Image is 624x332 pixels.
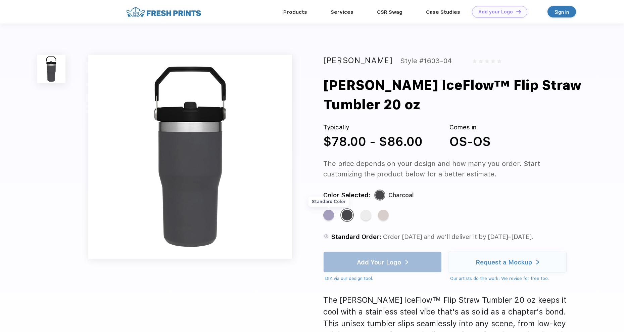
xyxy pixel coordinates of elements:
div: [PERSON_NAME] [323,55,393,67]
div: Color Selected: [323,190,371,201]
div: Charcoal [342,210,352,220]
img: standard order [323,233,329,239]
img: fo%20logo%202.webp [124,6,203,18]
div: Add your Logo [478,9,513,15]
div: DIY via our design tool. [325,275,442,282]
div: Lavender [323,210,334,220]
div: Comes in [449,123,490,132]
div: OS-OS [449,132,490,151]
div: Sign in [555,8,569,16]
span: Order [DATE] and we’ll deliver it by [DATE]–[DATE]. [383,233,534,240]
img: gray_star.svg [491,59,495,63]
img: func=resize&h=100 [37,55,66,84]
div: Charcoal [388,190,414,201]
div: Our artists do the work! We revise for free too. [450,275,567,282]
img: white arrow [536,260,539,265]
img: gray_star.svg [473,59,477,63]
span: Standard Order: [331,233,381,240]
a: Sign in [547,6,576,17]
img: gray_star.svg [485,59,489,63]
img: DT [516,10,521,13]
img: func=resize&h=640 [88,55,292,259]
img: gray_star.svg [497,59,501,63]
div: Request a Mockup [476,259,532,265]
div: Style #1603-04 [400,55,452,67]
div: Typically [323,123,423,132]
div: Polar [361,210,371,220]
a: Products [283,9,307,15]
img: gray_star.svg [479,59,483,63]
div: Rose Quartz [378,210,389,220]
div: $78.00 - $86.00 [323,132,423,151]
div: [PERSON_NAME] IceFlow™ Flip Straw Tumbler 20 oz [323,75,604,115]
div: The price depends on your design and how many you order. Start customizing the product below for ... [323,159,579,179]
